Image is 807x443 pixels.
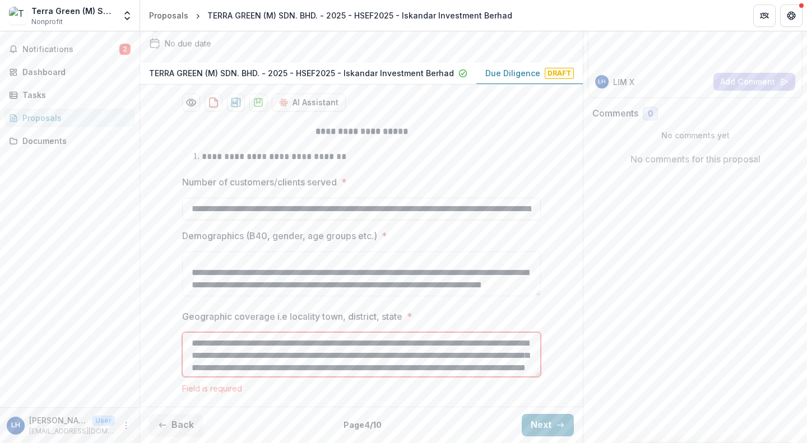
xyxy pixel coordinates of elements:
nav: breadcrumb [145,7,517,24]
div: Terra Green (M) Sdn. Bhd. [31,5,115,17]
button: Partners [753,4,776,27]
p: [PERSON_NAME] [29,414,87,426]
div: TERRA GREEN (M) SDN. BHD. - 2025 - HSEF2025 - Iskandar Investment Berhad [207,10,512,21]
button: More [119,419,133,432]
button: Preview bb09a1fb-a28f-4d30-bca1-4b50edcac77d-1.pdf [182,94,200,111]
a: Documents [4,132,135,150]
p: LIM X [613,76,634,88]
span: 2 [119,44,131,55]
span: Draft [545,68,574,79]
p: Demographics (B40, gender, age groups etc.) [182,229,377,243]
button: Open entity switcher [119,4,135,27]
p: [EMAIL_ADDRESS][DOMAIN_NAME] [29,426,115,436]
p: No comments yet [592,129,798,141]
p: Geographic coverage i.e locality town, district, state [182,310,402,323]
p: Due Diligence [485,67,540,79]
div: Dashboard [22,66,126,78]
button: download-proposal [227,94,245,111]
div: Documents [22,135,126,147]
span: 0 [648,109,653,119]
a: Proposals [145,7,193,24]
button: download-proposal [249,94,267,111]
div: LIM XIN HUI [598,79,606,85]
button: download-proposal [205,94,222,111]
div: Proposals [22,112,126,124]
div: LIM XIN HUI [11,422,20,429]
a: Tasks [4,86,135,104]
a: Dashboard [4,63,135,81]
button: Next [522,414,574,436]
button: Notifications2 [4,40,135,58]
p: TERRA GREEN (M) SDN. BHD. - 2025 - HSEF2025 - Iskandar Investment Berhad [149,67,454,79]
div: Proposals [149,10,188,21]
span: Nonprofit [31,17,63,27]
span: Notifications [22,45,119,54]
button: Get Help [780,4,803,27]
p: Page 4 / 10 [344,419,382,431]
div: Field is required [182,384,541,393]
p: No comments for this proposal [630,152,760,166]
div: No due date [165,38,211,49]
a: Proposals [4,109,135,127]
button: Add Comment [713,73,795,91]
button: Back [149,414,203,436]
p: Number of customers/clients served [182,175,337,189]
button: AI Assistant [272,94,346,111]
p: User [92,416,115,426]
h2: Comments [592,108,638,119]
div: Tasks [22,89,126,101]
img: Terra Green (M) Sdn. Bhd. [9,7,27,25]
